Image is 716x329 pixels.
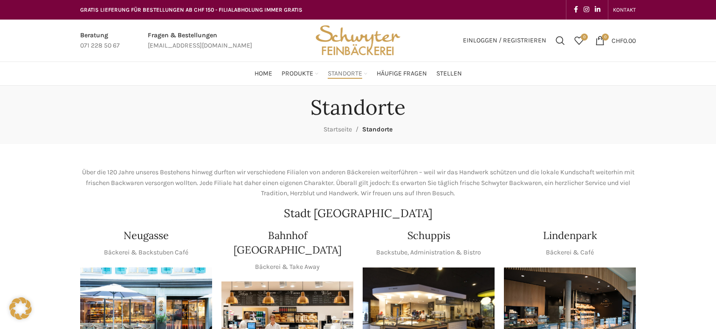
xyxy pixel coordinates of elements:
[377,64,427,83] a: Häufige Fragen
[80,167,636,199] p: Über die 120 Jahre unseres Bestehens hinweg durften wir verschiedene Filialen von anderen Bäckere...
[612,36,623,44] span: CHF
[591,31,640,50] a: 0 CHF0.00
[328,69,362,78] span: Standorte
[80,208,636,219] h2: Stadt [GEOGRAPHIC_DATA]
[282,69,313,78] span: Produkte
[613,7,636,13] span: KONTAKT
[104,247,188,258] p: Bäckerei & Backstuben Café
[570,31,588,50] a: 0
[148,30,252,51] a: Infobox link
[436,69,462,78] span: Stellen
[546,247,594,258] p: Bäckerei & Café
[592,3,603,16] a: Linkedin social link
[255,64,272,83] a: Home
[551,31,570,50] a: Suchen
[310,95,406,120] h1: Standorte
[436,64,462,83] a: Stellen
[124,228,169,243] h4: Neugasse
[312,20,404,62] img: Bäckerei Schwyter
[255,69,272,78] span: Home
[458,31,551,50] a: Einloggen / Registrieren
[324,125,352,133] a: Startseite
[407,228,450,243] h4: Schuppis
[581,34,588,41] span: 0
[463,37,546,44] span: Einloggen / Registrieren
[581,3,592,16] a: Instagram social link
[543,228,597,243] h4: Lindenpark
[613,0,636,19] a: KONTAKT
[602,34,609,41] span: 0
[362,125,392,133] span: Standorte
[80,30,120,51] a: Infobox link
[221,228,353,257] h4: Bahnhof [GEOGRAPHIC_DATA]
[608,0,640,19] div: Secondary navigation
[570,31,588,50] div: Meine Wunschliste
[312,36,404,44] a: Site logo
[282,64,318,83] a: Produkte
[80,7,303,13] span: GRATIS LIEFERUNG FÜR BESTELLUNGEN AB CHF 150 - FILIALABHOLUNG IMMER GRATIS
[377,69,427,78] span: Häufige Fragen
[376,247,481,258] p: Backstube, Administration & Bistro
[76,64,640,83] div: Main navigation
[571,3,581,16] a: Facebook social link
[255,262,320,272] p: Bäckerei & Take Away
[328,64,367,83] a: Standorte
[612,36,636,44] bdi: 0.00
